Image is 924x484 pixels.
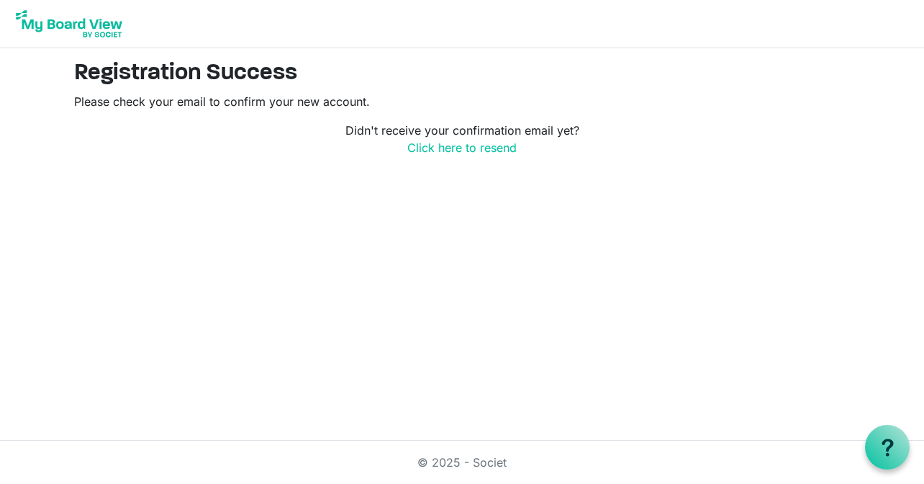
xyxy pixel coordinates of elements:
[407,140,517,155] a: Click here to resend
[12,6,127,42] img: My Board View Logo
[74,93,850,110] p: Please check your email to confirm your new account.
[74,60,850,87] h2: Registration Success
[417,455,507,470] a: © 2025 - Societ
[74,122,850,156] p: Didn't receive your confirmation email yet?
